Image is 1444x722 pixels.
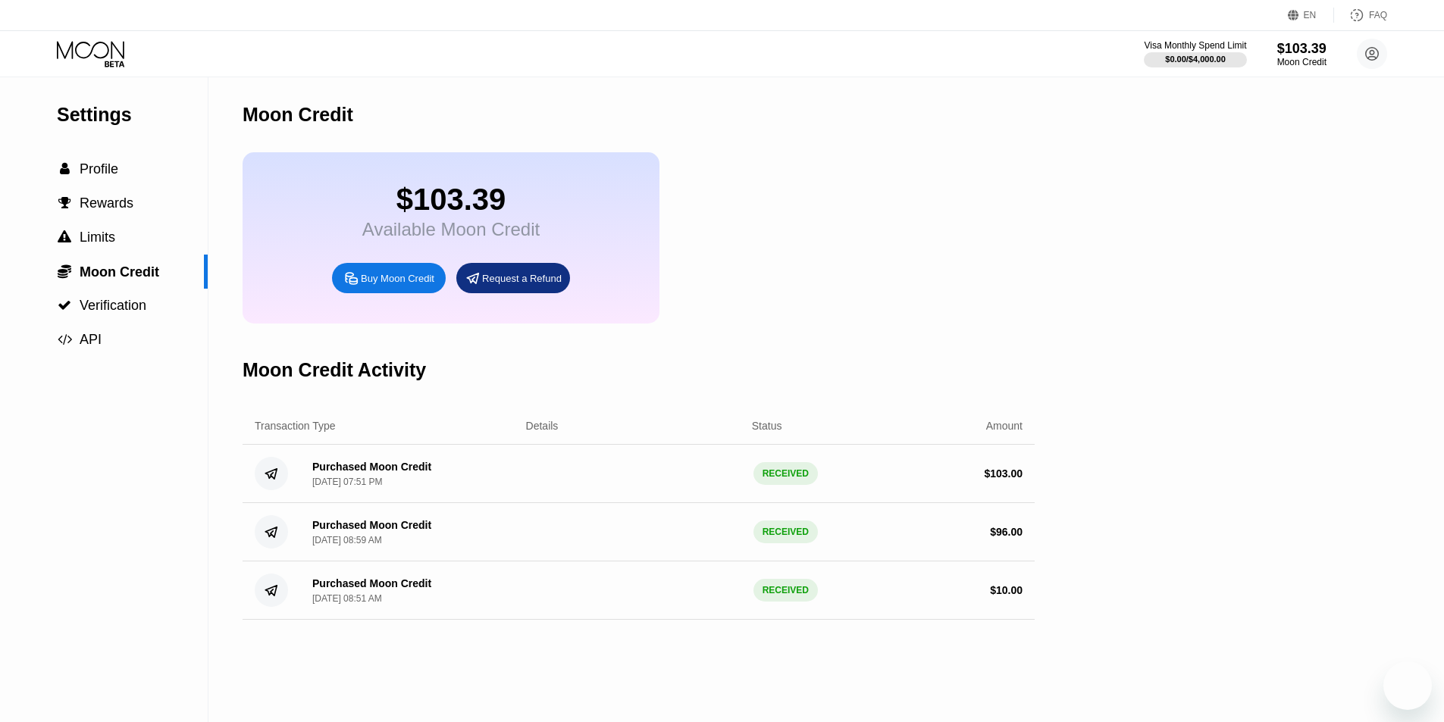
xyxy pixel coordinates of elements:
[80,195,133,211] span: Rewards
[57,196,72,210] div: 
[1304,10,1317,20] div: EN
[482,272,562,285] div: Request a Refund
[57,230,72,244] div: 
[243,104,353,126] div: Moon Credit
[58,230,71,244] span: 
[361,272,434,285] div: Buy Moon Credit
[984,467,1023,480] div: $ 103.00
[57,264,72,279] div: 
[57,104,208,126] div: Settings
[1165,55,1226,64] div: $0.00 / $4,000.00
[1144,40,1246,51] div: Visa Monthly Spend Limit
[80,264,159,280] span: Moon Credit
[255,420,336,432] div: Transaction Type
[1277,57,1327,67] div: Moon Credit
[1277,41,1327,57] div: $103.39
[752,420,782,432] div: Status
[986,420,1023,432] div: Amount
[57,333,72,346] div: 
[990,526,1023,538] div: $ 96.00
[312,477,382,487] div: [DATE] 07:51 PM
[312,535,382,545] div: [DATE] 08:59 AM
[362,219,540,240] div: Available Moon Credit
[57,162,72,176] div: 
[58,264,71,279] span: 
[58,298,71,312] span: 
[58,333,72,346] span: 
[753,520,818,543] div: RECEIVED
[312,577,431,589] div: Purchased Moon Credit
[243,359,426,381] div: Moon Credit Activity
[1277,41,1327,67] div: $103.39Moon Credit
[58,196,71,210] span: 
[1288,8,1334,23] div: EN
[753,579,818,602] div: RECEIVED
[80,230,115,245] span: Limits
[1144,40,1246,67] div: Visa Monthly Spend Limit$0.00/$4,000.00
[526,420,559,432] div: Details
[1334,8,1387,23] div: FAQ
[80,161,118,177] span: Profile
[312,461,431,473] div: Purchased Moon Credit
[456,263,570,293] div: Request a Refund
[312,593,382,604] div: [DATE] 08:51 AM
[1369,10,1387,20] div: FAQ
[332,263,446,293] div: Buy Moon Credit
[362,183,540,217] div: $103.39
[80,332,102,347] span: API
[80,298,146,313] span: Verification
[990,584,1023,596] div: $ 10.00
[60,162,70,176] span: 
[1383,661,1432,710] iframe: Button to launch messaging window
[753,462,818,485] div: RECEIVED
[312,519,431,531] div: Purchased Moon Credit
[57,298,72,312] div: 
